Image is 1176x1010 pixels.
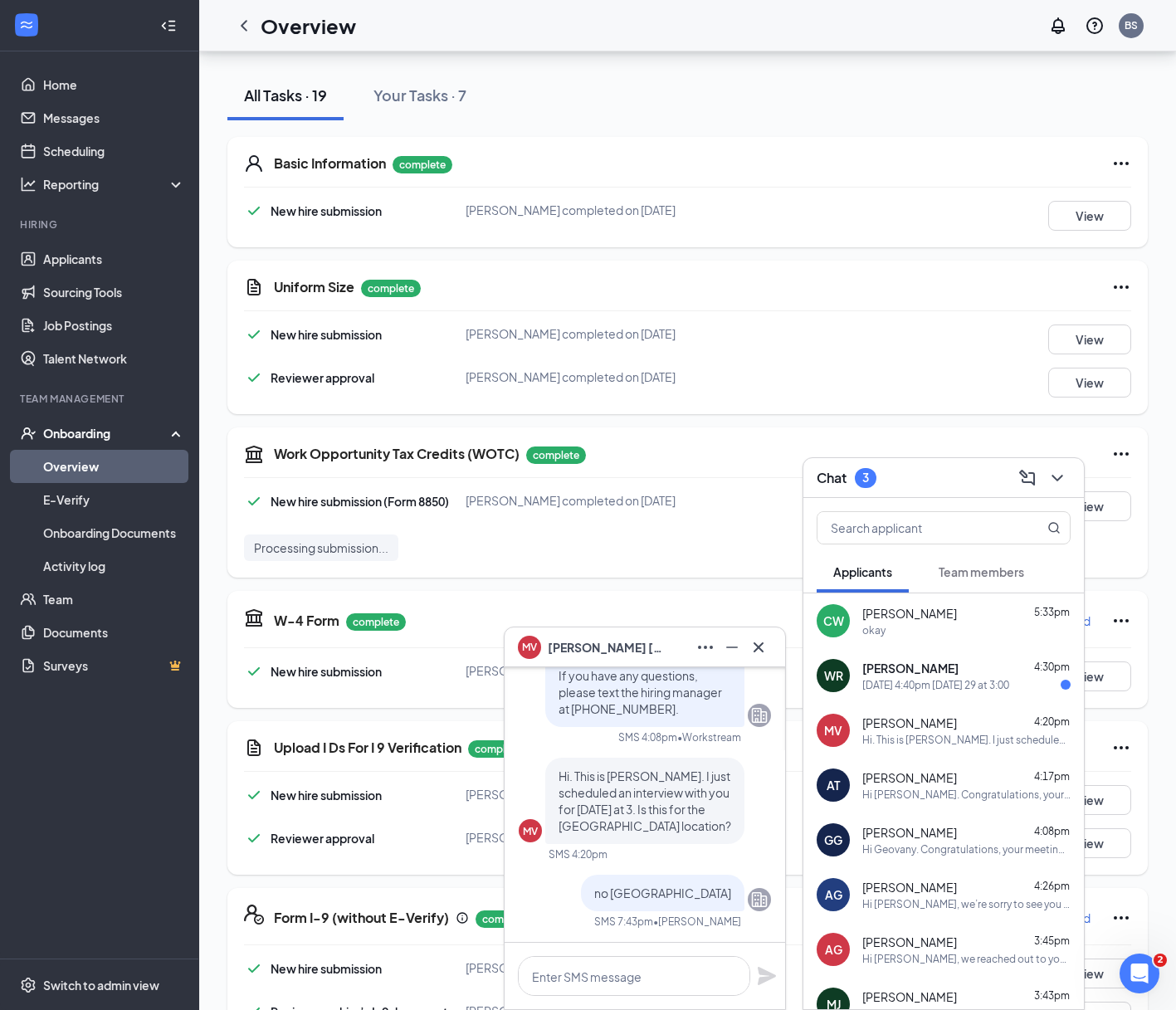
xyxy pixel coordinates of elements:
span: New hire submission [271,664,382,679]
a: Sourcing Tools [43,276,185,309]
svg: ChevronLeft [234,16,254,36]
svg: Ellipses [1111,277,1131,297]
svg: Checkmark [244,785,264,805]
span: Hi. This is [PERSON_NAME]. I just scheduled an interview with you for [DATE] at 3. Is this for th... [559,768,731,833]
div: AT [827,777,840,793]
a: Overview [43,450,185,483]
div: Hi [PERSON_NAME], we reached out to you the other day but we were not able to get through. Are yo... [862,952,1071,966]
button: Cross [745,634,772,661]
span: [PERSON_NAME] completed on [DATE] [466,369,676,384]
svg: Info [456,911,469,925]
svg: UserCheck [20,425,37,442]
div: Onboarding [43,425,171,442]
span: [PERSON_NAME] completed on [DATE] [466,202,676,217]
a: Team [43,583,185,616]
span: 5:33pm [1034,606,1070,618]
a: Scheduling [43,134,185,168]
div: MV [523,824,538,838]
button: View [1048,785,1131,815]
p: complete [526,446,586,464]
div: SMS 7:43pm [594,915,653,929]
h1: Overview [261,12,356,40]
span: 2 [1154,954,1167,967]
div: AG [825,941,842,958]
div: GG [824,832,842,848]
p: complete [468,740,528,758]
h5: Form I-9 (without E-Verify) [274,909,449,927]
div: Hi. This is [PERSON_NAME]. I just scheduled an interview with you for [DATE] at 3. Is this for th... [862,733,1071,747]
svg: WorkstreamLogo [18,17,35,33]
span: 3:45pm [1034,934,1070,947]
svg: Plane [757,966,777,986]
svg: Checkmark [244,828,264,848]
div: [DATE] 4:40pm [DATE] 29 at 3:00 [862,678,1009,692]
h5: Basic Information [274,154,386,173]
span: Reviewer approval [271,370,374,385]
svg: FormI9EVerifyIcon [244,905,264,925]
input: Search applicant [817,512,1014,544]
span: 4:30pm [1034,661,1070,673]
svg: CustomFormIcon [244,277,264,297]
svg: TaxGovernmentIcon [244,607,264,627]
svg: Ellipses [1111,908,1131,928]
button: View [1048,368,1131,398]
p: complete [361,280,421,297]
div: Hi [PERSON_NAME]. Congratulations, your meeting with [DEMOGRAPHIC_DATA]-fil-A for Restaurant Prep... [862,788,1071,802]
span: [PERSON_NAME] [862,605,957,622]
h3: Chat [817,469,847,487]
h5: Upload I Ds For I 9 Verification [274,739,461,757]
button: View [1048,828,1131,858]
span: 4:20pm [1034,715,1070,728]
button: View [1048,201,1131,231]
h5: Uniform Size [274,278,354,296]
svg: Checkmark [244,368,264,388]
svg: Checkmark [244,959,264,978]
div: BS [1125,18,1138,32]
span: [PERSON_NAME] [862,660,959,676]
div: SMS 4:20pm [549,847,608,861]
div: Hi Geovany. Congratulations, your meeting with [DEMOGRAPHIC_DATA]-fil-A for Front of House Team M... [862,842,1071,856]
button: View [1048,491,1131,521]
svg: Ellipses [1111,444,1131,464]
svg: Analysis [20,176,37,193]
button: ChevronDown [1044,465,1071,491]
a: Messages [43,101,185,134]
span: New hire submission [271,788,382,803]
svg: ComposeMessage [1017,468,1037,488]
iframe: Intercom live chat [1120,954,1159,993]
a: Onboarding Documents [43,516,185,549]
span: New hire submission [271,961,382,976]
svg: CustomFormIcon [244,738,264,758]
span: [PERSON_NAME] completed on [DATE] [466,326,676,341]
svg: Checkmark [244,201,264,221]
span: no [GEOGRAPHIC_DATA] [594,886,731,900]
svg: User [244,154,264,173]
span: [PERSON_NAME] [862,769,957,786]
span: [PERSON_NAME] completed on [DATE] [466,493,676,508]
button: View [1048,959,1131,988]
svg: ChevronDown [1047,468,1067,488]
div: MV [824,722,842,739]
span: 4:26pm [1034,880,1070,892]
button: Ellipses [692,634,719,661]
span: 4:08pm [1034,825,1070,837]
div: Switch to admin view [43,977,159,993]
span: Processing submission... [254,539,388,556]
div: Reporting [43,176,186,193]
svg: TaxGovernmentIcon [244,444,264,464]
span: [PERSON_NAME] completed on [DATE] [466,960,676,975]
svg: Company [749,890,769,910]
div: All Tasks · 19 [244,85,327,105]
span: Reviewer approval [271,831,374,846]
span: [PERSON_NAME] [862,715,957,731]
a: Documents [43,616,185,649]
div: CW [823,612,844,629]
span: 3:43pm [1034,989,1070,1002]
svg: Checkmark [244,661,264,681]
span: [PERSON_NAME] [862,988,957,1005]
span: New hire submission [271,327,382,342]
div: 3 [862,471,869,485]
button: Minimize [719,634,745,661]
